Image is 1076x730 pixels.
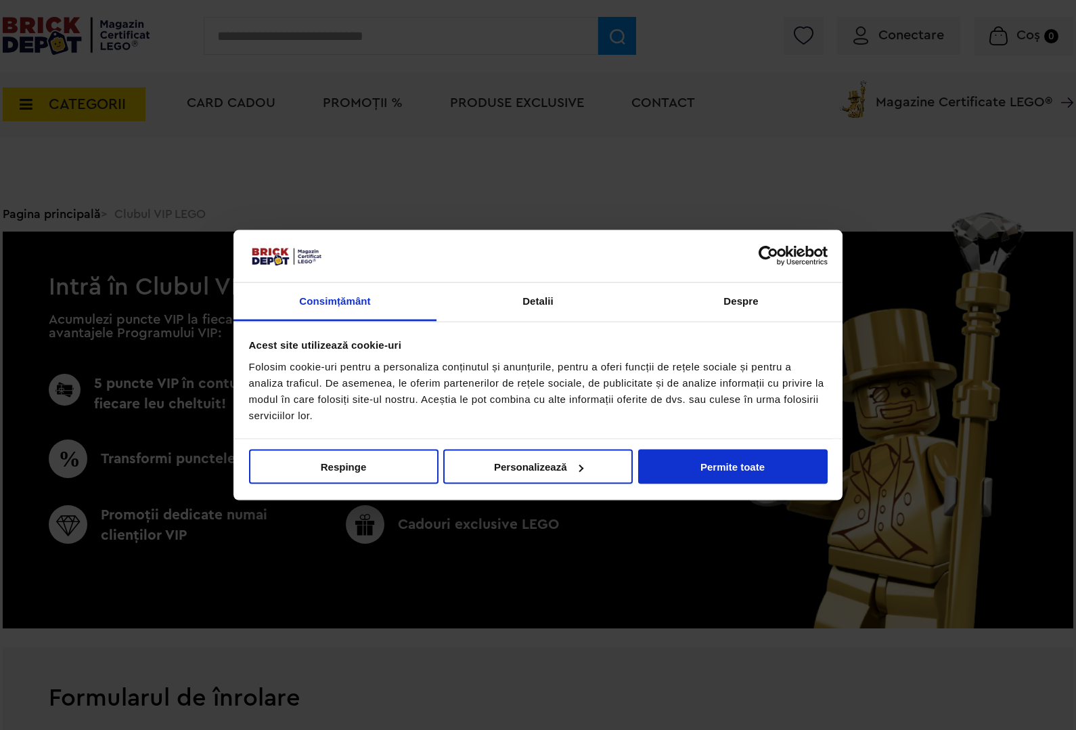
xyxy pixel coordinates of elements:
img: siglă [249,245,323,267]
a: Usercentrics Cookiebot - opens in a new window [709,246,828,266]
button: Respinge [249,450,439,484]
a: Despre [640,282,843,321]
button: Permite toate [638,450,828,484]
button: Personalizează [443,450,633,484]
a: Consimțământ [233,282,436,321]
div: Acest site utilizează cookie-uri [249,337,828,353]
div: Folosim cookie-uri pentru a personaliza conținutul și anunțurile, pentru a oferi funcții de rețel... [249,358,828,423]
a: Detalii [436,282,640,321]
